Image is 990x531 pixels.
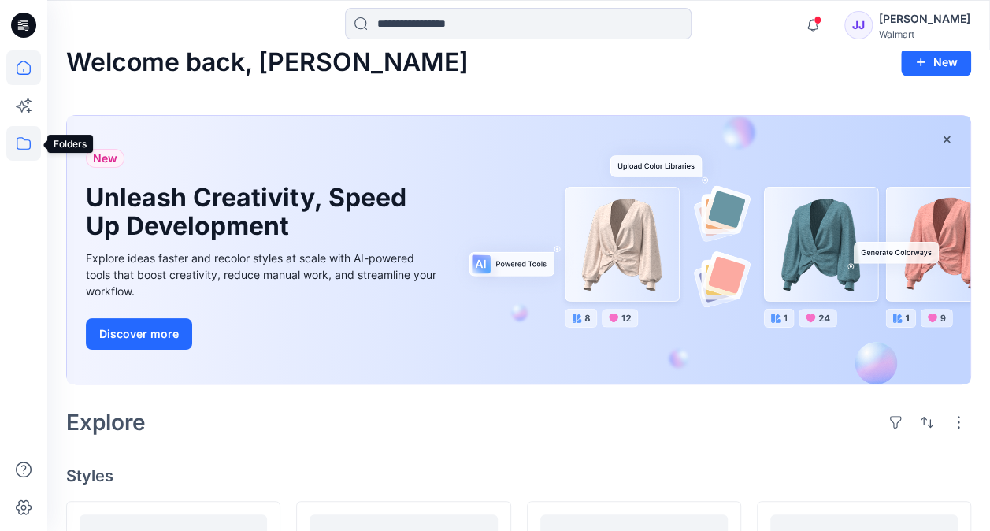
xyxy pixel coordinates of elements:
h4: Styles [66,466,971,485]
h2: Explore [66,410,146,435]
button: Discover more [86,318,192,350]
div: Walmart [879,28,970,40]
button: New [901,48,971,76]
div: [PERSON_NAME] [879,9,970,28]
span: New [93,149,117,168]
div: Explore ideas faster and recolor styles at scale with AI-powered tools that boost creativity, red... [86,250,440,299]
h2: Welcome back, [PERSON_NAME] [66,48,469,77]
a: Discover more [86,318,440,350]
div: JJ [844,11,873,39]
h1: Unleash Creativity, Speed Up Development [86,184,417,240]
